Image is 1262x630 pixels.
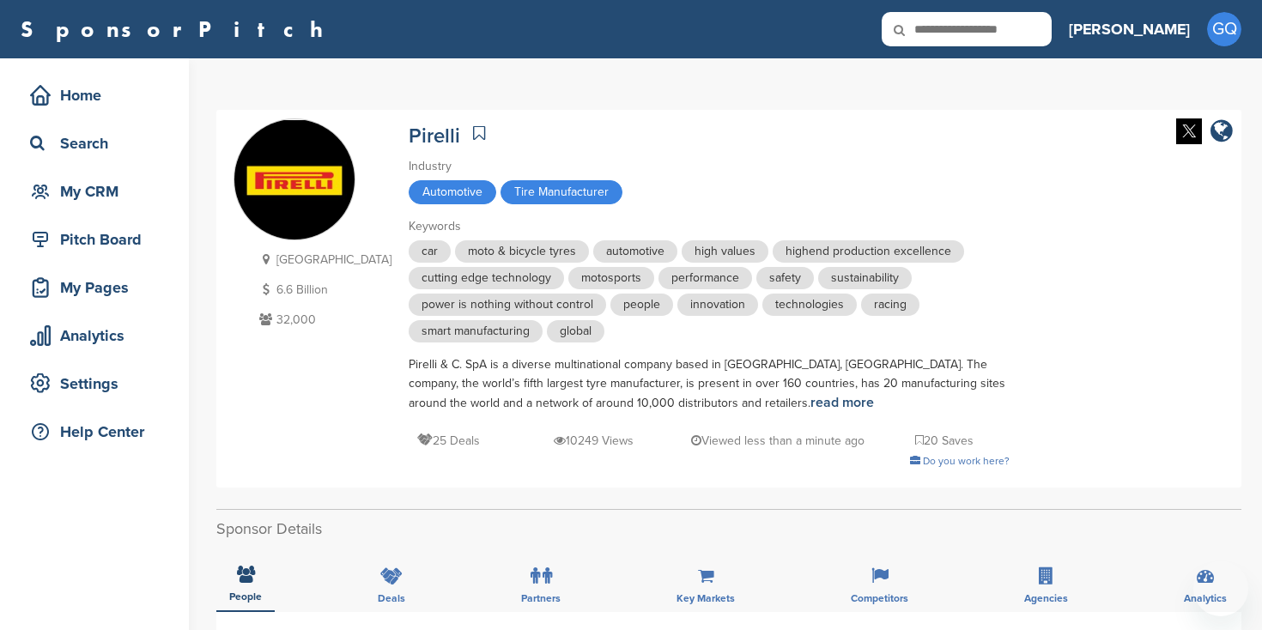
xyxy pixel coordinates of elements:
[17,220,172,259] a: Pitch Board
[861,294,919,316] span: racing
[756,267,814,289] span: safety
[17,124,172,163] a: Search
[1069,10,1190,48] a: [PERSON_NAME]
[17,172,172,211] a: My CRM
[255,279,391,300] p: 6.6 Billion
[409,180,496,204] span: Automotive
[26,320,172,351] div: Analytics
[409,320,543,342] span: smart manufacturing
[409,355,1010,413] div: Pirelli & C. SpA is a diverse multinational company based in [GEOGRAPHIC_DATA], [GEOGRAPHIC_DATA]...
[26,416,172,447] div: Help Center
[501,180,622,204] span: Tire Manufacturer
[455,240,589,263] span: moto & bicycle tyres
[409,240,451,263] span: car
[409,157,1010,176] div: Industry
[216,518,1241,541] h2: Sponsor Details
[1069,17,1190,41] h3: [PERSON_NAME]
[255,249,391,270] p: [GEOGRAPHIC_DATA]
[409,217,1010,236] div: Keywords
[1207,12,1241,46] span: GQ
[26,128,172,159] div: Search
[1184,593,1227,603] span: Analytics
[851,593,908,603] span: Competitors
[568,267,654,289] span: motosports
[255,309,391,330] p: 32,000
[21,18,334,40] a: SponsorPitch
[26,368,172,399] div: Settings
[17,364,172,403] a: Settings
[773,240,964,263] span: highend production excellence
[417,430,480,451] p: 25 Deals
[610,294,673,316] span: people
[378,593,405,603] span: Deals
[682,240,768,263] span: high values
[17,412,172,451] a: Help Center
[677,593,735,603] span: Key Markets
[547,320,604,342] span: global
[409,267,564,289] span: cutting edge technology
[554,430,634,451] p: 10249 Views
[17,76,172,115] a: Home
[677,294,758,316] span: innovation
[409,294,606,316] span: power is nothing without control
[17,268,172,307] a: My Pages
[593,240,677,263] span: automotive
[1210,118,1233,147] a: company link
[26,224,172,255] div: Pitch Board
[658,267,752,289] span: performance
[923,455,1010,467] span: Do you work here?
[229,591,262,602] span: People
[17,316,172,355] a: Analytics
[521,593,561,603] span: Partners
[234,120,355,240] img: Sponsorpitch & Pirelli
[762,294,857,316] span: technologies
[915,430,974,451] p: 20 Saves
[26,80,172,111] div: Home
[910,455,1010,467] a: Do you work here?
[691,430,865,451] p: Viewed less than a minute ago
[26,176,172,207] div: My CRM
[1024,593,1068,603] span: Agencies
[818,267,912,289] span: sustainability
[409,124,460,148] a: Pirelli
[810,394,874,411] a: read more
[1193,561,1248,616] iframe: Pulsante per aprire la finestra di messaggistica
[1176,118,1202,144] img: Twitter white
[26,272,172,303] div: My Pages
